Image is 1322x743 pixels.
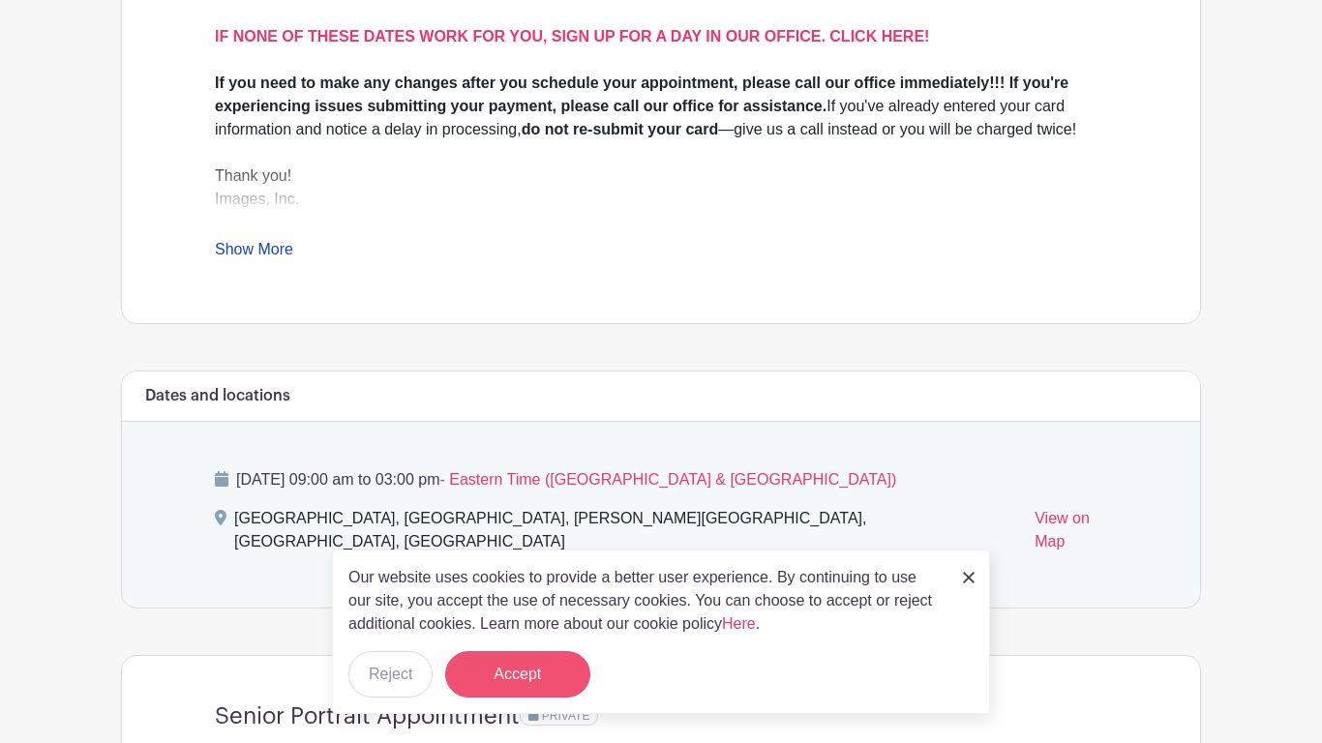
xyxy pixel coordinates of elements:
div: If you've already entered your card information and notice a delay in processing, —give us a call... [215,72,1107,141]
span: PRIVATE [542,709,590,723]
button: Reject [348,651,433,698]
div: Thank you! [215,164,1107,188]
strong: do not re-submit your card [522,121,719,137]
a: View on Map [1035,507,1107,561]
a: Here [722,615,756,632]
strong: If you need to make any changes after you schedule your appointment, please call our office immed... [215,74,1068,114]
h4: Senior Portrait Appointment [215,702,520,730]
h6: Dates and locations [145,387,290,405]
p: Our website uses cookies to provide a better user experience. By continuing to use our site, you ... [348,566,943,636]
button: Accept [445,651,590,698]
div: [GEOGRAPHIC_DATA], [GEOGRAPHIC_DATA], [PERSON_NAME][GEOGRAPHIC_DATA], [GEOGRAPHIC_DATA], [GEOGRAP... [234,507,1019,561]
a: IF NONE OF THESE DATES WORK FOR YOU, SIGN UP FOR A DAY IN OUR OFFICE. CLICK HERE! [215,28,929,45]
a: Show More [215,241,293,265]
p: [DATE] 09:00 am to 03:00 pm [215,468,1107,491]
a: [DOMAIN_NAME] [215,214,339,230]
div: Images, Inc. [215,188,1107,234]
img: close_button-5f87c8562297e5c2d7936805f587ecaba9071eb48480494691a3f1689db116b3.svg [963,572,975,583]
span: - Eastern Time ([GEOGRAPHIC_DATA] & [GEOGRAPHIC_DATA]) [439,471,896,488]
